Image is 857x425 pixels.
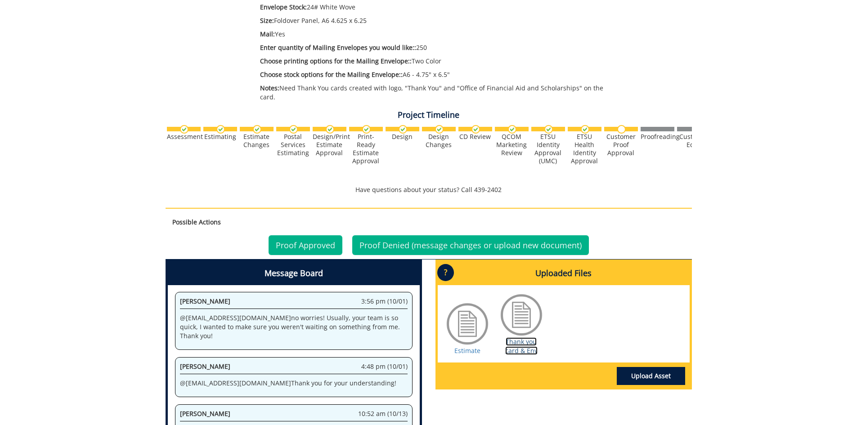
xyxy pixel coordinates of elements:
[438,262,690,285] h4: Uploaded Files
[617,367,685,385] a: Upload Asset
[454,346,480,355] a: Estimate
[260,70,403,79] span: Choose stock options for the Mailing Envelope::
[180,379,408,388] p: @ [EMAIL_ADDRESS][DOMAIN_NAME] Thank you for your understanding!
[168,262,420,285] h4: Message Board
[437,264,454,281] p: ?
[641,133,674,141] div: Proofreading
[180,313,408,340] p: @ [EMAIL_ADDRESS][DOMAIN_NAME] no worries! Usually, your team is so quick, I wanted to make sure ...
[581,125,589,134] img: checkmark
[544,125,553,134] img: checkmark
[505,337,538,355] a: Thank you card & Env
[326,125,334,134] img: checkmark
[166,185,692,194] p: Have questions about your status? Call 439-2402
[253,125,261,134] img: checkmark
[180,409,230,418] span: [PERSON_NAME]
[361,297,408,306] span: 3:56 pm (10/01)
[313,133,346,157] div: Design/Print Estimate Approval
[240,133,274,149] div: Estimate Changes
[568,133,601,165] div: ETSU Health Identity Approval
[531,133,565,165] div: ETSU Identity Approval (UMC)
[289,125,298,134] img: checkmark
[386,133,419,141] div: Design
[260,3,612,12] p: 24# White Wove
[361,362,408,371] span: 4:48 pm (10/01)
[495,133,529,157] div: QCOM Marketing Review
[203,133,237,141] div: Estimating
[276,133,310,157] div: Postal Services Estimating
[180,125,188,134] img: checkmark
[260,3,307,11] span: Envelope Stock:
[260,43,416,52] span: Enter quantity of Mailing Envelopes you would like::
[180,362,230,371] span: [PERSON_NAME]
[172,218,221,226] strong: Possible Actions
[260,30,275,38] span: Mail:
[216,125,225,134] img: checkmark
[260,43,612,52] p: 250
[422,133,456,149] div: Design Changes
[435,125,444,134] img: checkmark
[260,16,612,25] p: Foldover Panel, A6 4.625 x 6.25
[260,16,274,25] span: Size:
[362,125,371,134] img: checkmark
[399,125,407,134] img: checkmark
[604,133,638,157] div: Customer Proof Approval
[352,235,589,255] a: Proof Denied (message changes or upload new document)
[260,70,612,79] p: A6 - 4.75" x 6.5"
[260,57,612,66] p: Two Color
[260,30,612,39] p: Yes
[260,57,412,65] span: Choose printing options for the Mailing Envelope::
[508,125,516,134] img: checkmark
[167,133,201,141] div: Assessment
[677,133,711,149] div: Customer Edits
[166,111,692,120] h4: Project Timeline
[458,133,492,141] div: CD Review
[260,84,612,102] p: Need Thank You cards created with logo, "Thank You" and "Office of Financial Aid and Scholarships...
[269,235,342,255] a: Proof Approved
[617,125,626,134] img: no
[180,297,230,305] span: [PERSON_NAME]
[349,133,383,165] div: Print-Ready Estimate Approval
[471,125,480,134] img: checkmark
[358,409,408,418] span: 10:52 am (10/13)
[260,84,279,92] span: Notes:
